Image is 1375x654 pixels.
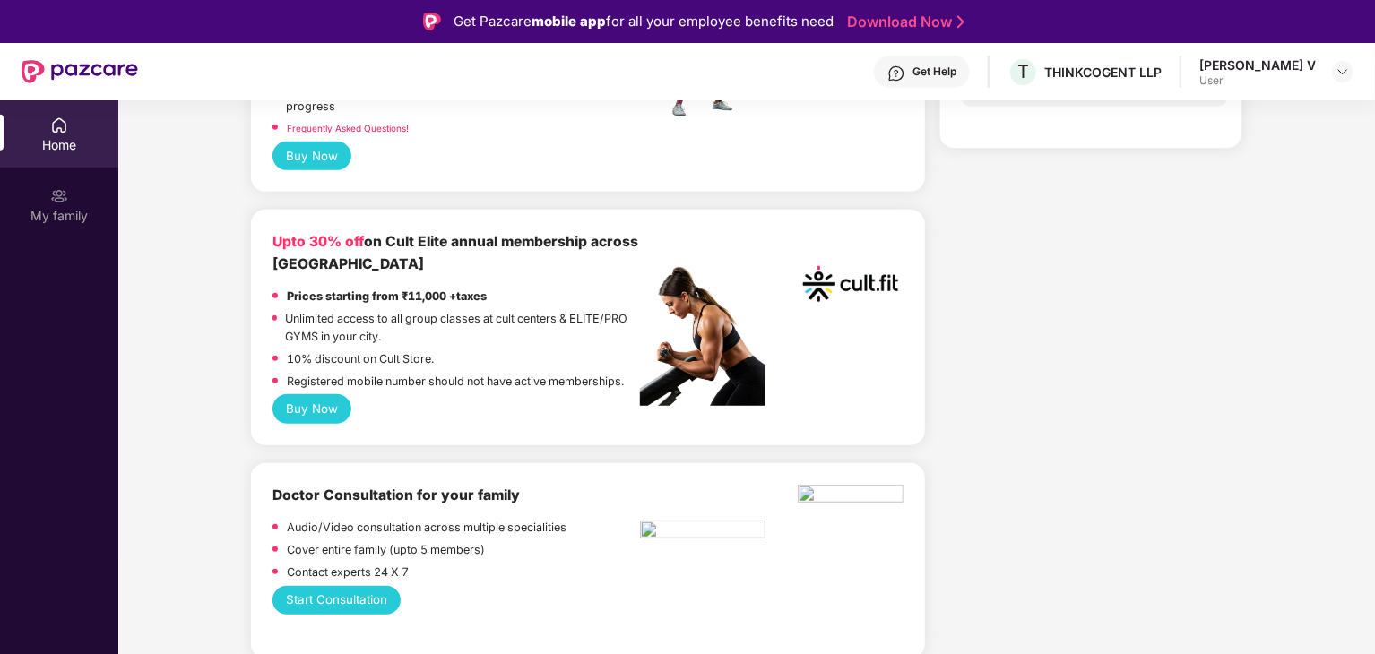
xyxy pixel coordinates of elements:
div: User [1199,73,1316,88]
img: pc2.png [640,267,765,406]
img: svg+xml;base64,PHN2ZyB3aWR0aD0iMjAiIGhlaWdodD0iMjAiIHZpZXdCb3g9IjAgMCAyMCAyMCIgZmlsbD0ibm9uZSIgeG... [50,187,68,205]
img: cult.png [798,231,903,336]
strong: mobile app [532,13,606,30]
p: Contact experts 24 X 7 [287,564,409,581]
div: [PERSON_NAME] V [1199,56,1316,73]
img: Stroke [957,13,964,31]
button: Buy Now [272,142,352,170]
img: New Pazcare Logo [22,60,138,83]
a: Download Now [847,13,959,31]
img: svg+xml;base64,PHN2ZyBpZD0iRHJvcGRvd24tMzJ4MzIiIHhtbG5zPSJodHRwOi8vd3d3LnczLm9yZy8yMDAwL3N2ZyIgd2... [1336,65,1350,79]
p: 10% discount on Cult Store. [287,350,434,368]
p: Audio/Video consultation across multiple specialities [287,519,566,537]
div: Get Help [912,65,956,79]
img: Logo [423,13,441,30]
p: Registered mobile number should not have active memberships. [287,373,624,391]
b: Upto 30% off [272,233,364,250]
span: T [1017,61,1029,82]
b: Doctor Consultation for your family [272,486,520,503]
button: Start Consultation [272,586,402,615]
strong: Prices starting from ₹11,000 +taxes [287,289,487,303]
a: Frequently Asked Questions! [287,123,409,133]
b: on Cult Elite annual membership across [GEOGRAPHIC_DATA] [272,233,638,272]
img: physica%20-%20Edited.png [798,485,903,508]
p: Unlimited access to all group classes at cult centers & ELITE/PRO GYMS in your city. [286,310,641,346]
div: Get Pazcare for all your employee benefits need [454,11,834,32]
img: svg+xml;base64,PHN2ZyBpZD0iSG9tZSIgeG1sbnM9Imh0dHA6Ly93d3cudzMub3JnLzIwMDAvc3ZnIiB3aWR0aD0iMjAiIG... [50,116,68,134]
img: pngtree-physiotherapy-physiotherapist-rehab-disability-stretching-png-image_6063262.png [640,521,765,544]
button: Buy Now [272,394,352,423]
p: Cover entire family (upto 5 members) [287,541,485,559]
div: THINKCOGENT LLP [1044,64,1162,81]
img: svg+xml;base64,PHN2ZyBpZD0iSGVscC0zMngzMiIgeG1sbnM9Imh0dHA6Ly93d3cudzMub3JnLzIwMDAvc3ZnIiB3aWR0aD... [887,65,905,82]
